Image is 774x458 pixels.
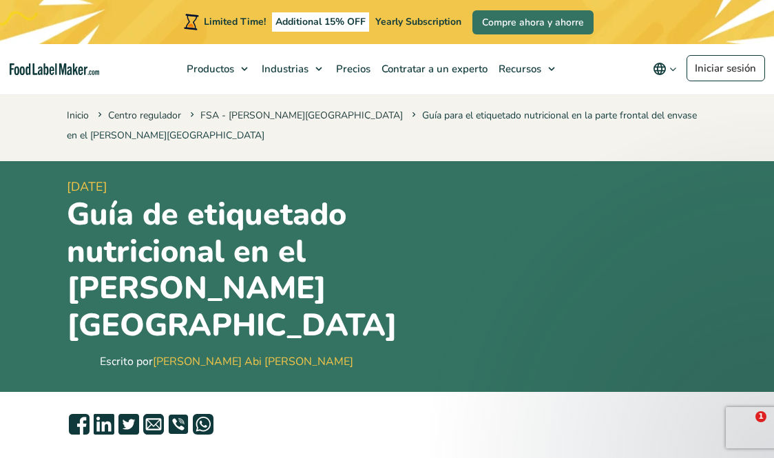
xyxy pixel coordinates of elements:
div: Escrito por [100,353,353,370]
a: Industrias [255,44,329,94]
h1: Guía de etiquetado nutricional en el [PERSON_NAME][GEOGRAPHIC_DATA] [67,196,397,345]
a: Iniciar sesión [687,55,765,81]
span: Precios [332,62,372,76]
a: Recursos [492,44,562,94]
a: Contratar a un experto [375,44,492,94]
a: Compre ahora y ahorre [472,10,594,34]
a: Inicio [67,109,89,122]
img: Maria Abi Hanna - Etiquetadora de alimentos [67,348,94,375]
iframe: Intercom live chat [727,411,760,444]
span: Recursos [494,62,543,76]
a: Centro regulador [108,109,181,122]
span: [DATE] [67,178,397,196]
span: 1 [755,411,766,422]
span: Industrias [258,62,310,76]
span: Guía para el etiquetado nutricional en la parte frontal del envase en el [PERSON_NAME][GEOGRAPHIC... [67,109,697,142]
a: Productos [180,44,255,94]
a: Precios [329,44,375,94]
span: Productos [182,62,236,76]
span: Additional 15% OFF [272,12,369,32]
a: FSA - [PERSON_NAME][GEOGRAPHIC_DATA] [200,109,403,122]
span: Yearly Subscription [375,15,461,28]
span: Contratar a un experto [377,62,489,76]
span: Limited Time! [204,15,266,28]
a: [PERSON_NAME] Abi [PERSON_NAME] [153,354,353,369]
